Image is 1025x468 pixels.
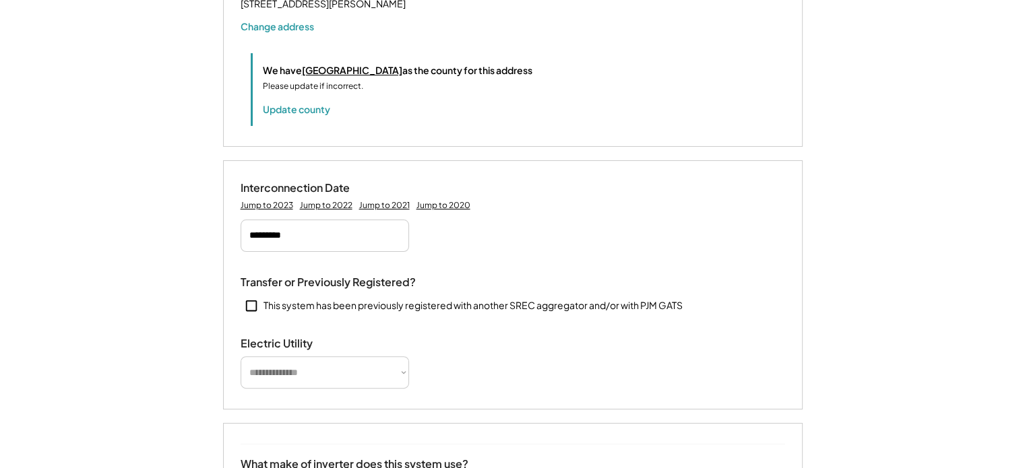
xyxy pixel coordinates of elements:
[241,337,375,351] div: Electric Utility
[241,200,293,211] div: Jump to 2023
[416,200,470,211] div: Jump to 2020
[302,64,402,76] u: [GEOGRAPHIC_DATA]
[263,80,363,92] div: Please update if incorrect.
[241,275,416,290] div: Transfer or Previously Registered?
[263,299,683,312] div: This system has been previously registered with another SREC aggregator and/or with PJM GATS
[359,200,410,211] div: Jump to 2021
[263,63,532,77] div: We have as the county for this address
[263,102,330,116] button: Update county
[300,200,352,211] div: Jump to 2022
[241,181,375,195] div: Interconnection Date
[241,20,314,33] button: Change address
